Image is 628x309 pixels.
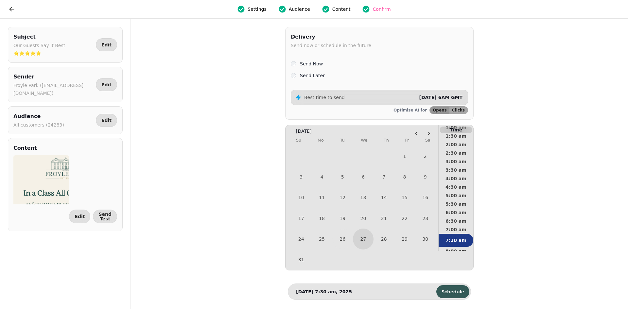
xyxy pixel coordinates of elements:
button: Opens [430,107,449,114]
span: [DATE] 6AM GMT [419,95,462,100]
button: 3:00 am [439,157,473,166]
span: Edit [101,82,112,87]
button: Saturday, August 30th, 2025 [415,229,436,249]
span: 5:00 am [444,193,468,198]
button: 6:00 am [439,208,473,217]
button: Monday, August 18th, 2025 [311,208,332,229]
span: 6:30 am [444,219,468,223]
button: Friday, August 29th, 2025 [394,229,415,249]
h2: Content [13,144,37,153]
button: go back [5,3,18,16]
span: Edit [101,43,112,47]
span: Content [332,6,351,12]
button: Thursday, August 21st, 2025 [374,208,394,229]
span: In a Class All Of Our Own [10,33,95,43]
button: Friday, August 22nd, 2025 [394,208,415,229]
p: Time [440,127,472,133]
span: 3:30 am [444,168,468,172]
button: 1:30 am [439,132,473,140]
button: Schedule [436,285,469,298]
span: 1:30 am [444,134,468,138]
button: Monday, August 11th, 2025 [311,187,332,208]
p: All customers (24283) [13,121,64,129]
span: 3:00 am [444,159,468,164]
th: Sunday [296,134,301,146]
span: Edit [101,118,112,123]
h2: Sender [13,72,93,81]
button: 3:30 am [439,166,473,174]
span: 6:00 am [444,210,468,215]
th: Monday [318,134,324,146]
button: Sunday, August 3rd, 2025 [291,166,311,187]
button: Friday, August 1st, 2025 [394,146,415,166]
th: Thursday [384,134,389,146]
button: 6:30 am [439,217,473,225]
button: Friday, August 15th, 2025 [394,187,415,208]
button: Today, Tuesday, August 26th, 2025 [333,229,352,249]
p: Froyle Park ([EMAIL_ADDRESS][DOMAIN_NAME]) [13,81,93,97]
th: Friday [405,134,409,146]
button: 5:30 am [439,200,473,208]
button: Tuesday, August 5th, 2025 [332,166,353,187]
button: Go to the Previous Month [411,128,422,139]
button: Sunday, August 24th, 2025 [291,229,311,249]
button: 2:30 am [439,149,473,157]
span: 2:30 am [444,151,468,155]
button: Tuesday, August 19th, 2025 [332,208,353,229]
button: 8:00 am [439,247,473,255]
button: Go to the Next Month [423,128,434,139]
button: Wednesday, August 27th, 2025, selected [353,229,374,249]
span: [DATE] [296,128,311,134]
button: Edit [96,38,117,51]
span: 7:00 am [444,227,468,232]
span: Opens [433,108,447,112]
span: 5:30 am [444,202,468,206]
h2: Audience [13,112,64,121]
label: Send Now [300,60,323,68]
button: 4:30 am [439,183,473,191]
button: Edit [96,78,117,91]
button: Send Test [93,210,117,223]
button: 4:00 am [439,174,473,183]
button: Clicks [449,107,468,114]
button: 2:00 am [439,140,473,149]
span: 2:00 am [444,142,468,147]
span: Schedule [442,289,464,294]
button: Sunday, August 10th, 2025 [291,187,311,208]
button: Saturday, August 16th, 2025 [415,187,436,208]
span: Settings [248,6,266,12]
table: August 2025 [291,134,436,270]
span: 8:00 am [444,249,468,253]
th: Saturday [425,134,430,146]
span: 4:30 am [444,185,468,189]
button: Wednesday, August 6th, 2025 [353,166,374,187]
button: Thursday, August 28th, 2025 [374,229,394,249]
button: Thursday, August 7th, 2025 [374,166,394,187]
button: Sunday, August 17th, 2025 [291,208,311,229]
label: Send Later [300,72,325,79]
th: Wednesday [361,134,367,146]
button: 7:30 am [439,234,473,247]
span: Send Test [98,212,112,221]
span: Edit [75,214,85,219]
span: 7:30 am [444,238,468,243]
button: 5:00 am [439,191,473,200]
button: Wednesday, August 20th, 2025 [353,208,374,229]
button: Saturday, August 9th, 2025 [415,166,436,187]
button: Sunday, August 31st, 2025 [291,249,311,270]
p: Send now or schedule in the future [291,42,371,49]
button: Monday, August 25th, 2025 [311,229,332,249]
button: Friday, August 8th, 2025 [394,166,415,187]
button: 7:00 am [439,225,473,234]
button: Thursday, August 14th, 2025 [374,187,394,208]
p: Our Guests Say It Best ⭐⭐⭐⭐⭐ [13,42,93,57]
button: Tuesday, August 12th, 2025 [332,187,353,208]
span: Clicks [452,108,465,112]
h2: Delivery [291,32,371,42]
p: Optimise AI for [393,108,427,113]
th: Tuesday [340,134,345,146]
span: Audience [289,6,310,12]
span: Confirm [373,6,391,12]
button: Saturday, August 23rd, 2025 [415,208,436,229]
button: Wednesday, August 13th, 2025 [353,187,374,208]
